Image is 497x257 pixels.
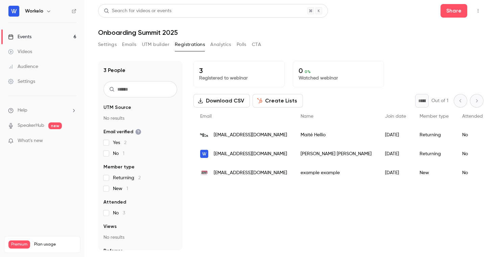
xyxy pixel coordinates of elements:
div: Maïté Hellio [294,125,378,144]
span: UTM Source [103,104,131,111]
p: No results [103,115,177,122]
span: Member type [420,114,449,119]
span: Email verified [103,128,141,135]
p: Registered to webinar [199,75,279,81]
button: Share [441,4,467,18]
span: No [113,210,125,216]
button: UTM builder [142,39,169,50]
button: Download CSV [193,94,250,108]
button: Polls [237,39,246,50]
span: Returning [113,174,141,181]
img: workelo.eu [200,150,208,158]
span: Views [103,223,117,230]
span: Yes [113,139,126,146]
button: Create Lists [253,94,303,108]
div: Videos [8,48,32,55]
span: 1 [126,186,128,191]
div: Search for videos or events [104,7,171,15]
span: Attended [462,114,483,119]
h6: Workelo [25,8,43,15]
div: Events [8,33,31,40]
span: Help [18,107,27,114]
div: [DATE] [378,163,413,182]
span: Referrer [103,248,122,254]
button: CTA [252,39,261,50]
button: Emails [122,39,136,50]
span: Join date [385,114,406,119]
button: Registrations [175,39,205,50]
span: Name [301,114,313,119]
span: Attended [103,199,126,206]
iframe: Noticeable Trigger [68,138,76,144]
p: 0 [299,67,378,75]
div: New [413,163,455,182]
span: 1 [123,151,124,156]
span: 0 % [305,69,311,74]
span: Email [200,114,212,119]
div: Settings [8,78,35,85]
button: Analytics [210,39,231,50]
span: No [113,150,124,157]
img: acme.inc [200,169,208,177]
h1: 3 People [103,66,125,74]
div: No [455,144,490,163]
button: Settings [98,39,117,50]
span: new [48,122,62,129]
a: SpeakerHub [18,122,44,129]
span: What's new [18,137,43,144]
span: [EMAIL_ADDRESS][DOMAIN_NAME] [214,132,287,139]
div: Returning [413,144,455,163]
div: No [455,163,490,182]
p: No results [103,234,177,241]
span: New [113,185,128,192]
li: help-dropdown-opener [8,107,76,114]
span: 2 [138,176,141,180]
p: 3 [199,67,279,75]
div: [DATE] [378,125,413,144]
span: Member type [103,164,135,170]
span: [EMAIL_ADDRESS][DOMAIN_NAME] [214,150,287,158]
div: [DATE] [378,144,413,163]
div: Returning [413,125,455,144]
span: Premium [8,240,30,249]
div: [PERSON_NAME] [PERSON_NAME] [294,144,378,163]
div: Audience [8,63,38,70]
div: No [455,125,490,144]
img: Workelo [8,6,19,17]
span: 2 [124,140,126,145]
h1: Onboarding Summit 2025 [98,28,483,37]
span: Plan usage [34,242,76,247]
div: example example [294,163,378,182]
img: hellowork.com [200,131,208,139]
span: 3 [123,211,125,215]
span: [EMAIL_ADDRESS][DOMAIN_NAME] [214,169,287,177]
p: Out of 1 [431,97,448,104]
p: Watched webinar [299,75,378,81]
